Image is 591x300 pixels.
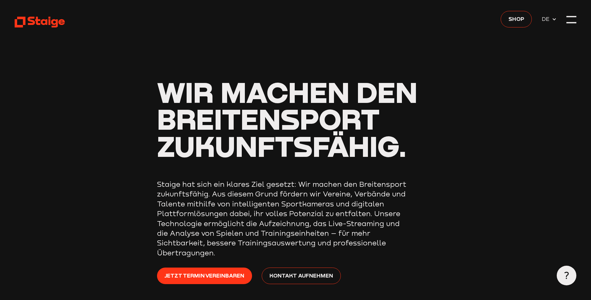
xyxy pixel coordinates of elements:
[262,268,341,284] a: Kontakt aufnehmen
[164,271,244,280] span: Jetzt Termin vereinbaren
[542,15,552,23] span: DE
[508,14,524,23] span: Shop
[157,268,252,284] a: Jetzt Termin vereinbaren
[501,11,532,27] a: Shop
[269,271,333,280] span: Kontakt aufnehmen
[157,75,417,163] span: Wir machen den Breitensport zukunftsfähig.
[157,179,406,258] p: Staige hat sich ein klares Ziel gesetzt: Wir machen den Breitensport zukunftsfähig. Aus diesem Gr...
